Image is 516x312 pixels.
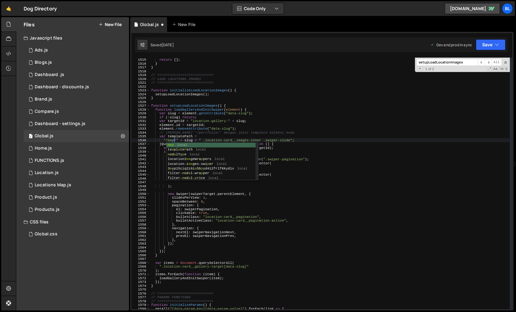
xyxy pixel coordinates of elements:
div: [DATE] [162,42,174,48]
div: 1530 [131,116,150,120]
div: 1549 [131,188,150,192]
div: 1554 [131,207,150,211]
div: 1548 [131,185,150,188]
div: 1556 [131,215,150,219]
div: Product.js [35,195,57,200]
div: 1570 [131,269,150,273]
input: Search for [416,59,478,66]
span: Alt-Enter [491,59,502,66]
div: 1564 [131,246,150,250]
div: 1572 [131,276,150,280]
div: 1558 [131,223,150,227]
div: 1541 [131,158,150,162]
div: 1559 [131,226,150,230]
div: Dashboard - settings.js [35,121,85,127]
div: 1520 [131,77,150,81]
div: 1573 [131,280,150,284]
div: 1538 [131,146,150,150]
span: RegExp Search [487,67,492,71]
div: Dashboard - discounts.js [35,84,89,90]
div: 16220/44394.js [24,93,129,105]
div: Products.js [35,207,60,212]
div: 16220/44393.js [24,191,129,204]
div: 1533 [131,127,150,131]
div: 16220/44328.js [24,105,129,118]
span: ​ [478,59,485,66]
div: 1525 [131,96,150,100]
a: Bl [502,3,513,14]
div: 1532 [131,123,150,127]
div: Dev and prod in sync [430,42,472,48]
div: 1550 [131,192,150,196]
div: 16220/44476.js [24,118,129,130]
div: 1534 [131,131,150,135]
div: Location.js [35,170,59,176]
a: 🤙 [1,1,16,16]
div: 16220/44319.js [24,142,129,154]
div: 1522 [131,85,150,89]
div: CSS files [16,216,129,228]
div: Global.js [35,133,53,139]
button: Save [476,39,506,50]
div: 1576 [131,292,150,296]
div: 1529 [131,112,150,116]
div: 1527 [131,104,150,108]
div: 16220/44321.js [24,56,129,69]
a: [DOMAIN_NAME] [445,3,500,14]
div: 1542 [131,162,150,166]
div: Saved [150,42,174,48]
div: Compare.js [35,109,59,114]
span: ​ [485,59,491,66]
div: 1562 [131,238,150,242]
div: 1515 [131,58,150,62]
div: 1540 [131,154,150,158]
div: 1578 [131,299,150,303]
div: 1546 [131,177,150,181]
div: 1575 [131,288,150,292]
span: Whole Word Search [499,67,504,71]
div: 16220/46573.js [24,81,129,93]
div: 1543 [131,165,150,169]
div: 1539 [131,150,150,154]
span: Toggle Replace mode [417,67,423,71]
div: 1523 [131,89,150,93]
div: 16220/44477.js [24,154,129,167]
div: Javascript files [16,32,129,44]
div: 1516 [131,62,150,66]
div: 1535 [131,135,150,139]
div: 1580 [131,307,150,311]
div: New File [172,21,198,28]
div: 1536 [131,139,150,143]
div: Home.js [35,146,52,151]
div: Dashboard .js [35,72,64,78]
div: 1552 [131,200,150,204]
div: 16220/43682.css [24,228,129,240]
div: 1568 [131,261,150,265]
div: 1524 [131,93,150,97]
div: Ads.js [35,48,48,53]
div: 1567 [131,257,150,261]
div: 1579 [131,303,150,307]
span: CaseSensitive Search [493,67,498,71]
div: 1571 [131,272,150,276]
div: 1519 [131,73,150,77]
div: 1553 [131,204,150,207]
div: 16220/43681.js [24,130,129,142]
span: Search In Selection [505,67,508,71]
div: 16220/47090.js [24,44,129,56]
div: 1557 [131,219,150,223]
div: 1560 [131,230,150,234]
div: Global.js [140,21,159,28]
div: 16220/44324.js [24,204,129,216]
div: 16220/46559.js [24,69,129,81]
div: 1544 [131,169,150,173]
div: 1566 [131,253,150,257]
div: 1526 [131,100,150,104]
div: 1563 [131,242,150,246]
div: 1577 [131,295,150,299]
div: Locations Map.js [35,182,71,188]
div: 1555 [131,211,150,215]
div: 1521 [131,81,150,85]
div: Brand.js [35,97,52,102]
